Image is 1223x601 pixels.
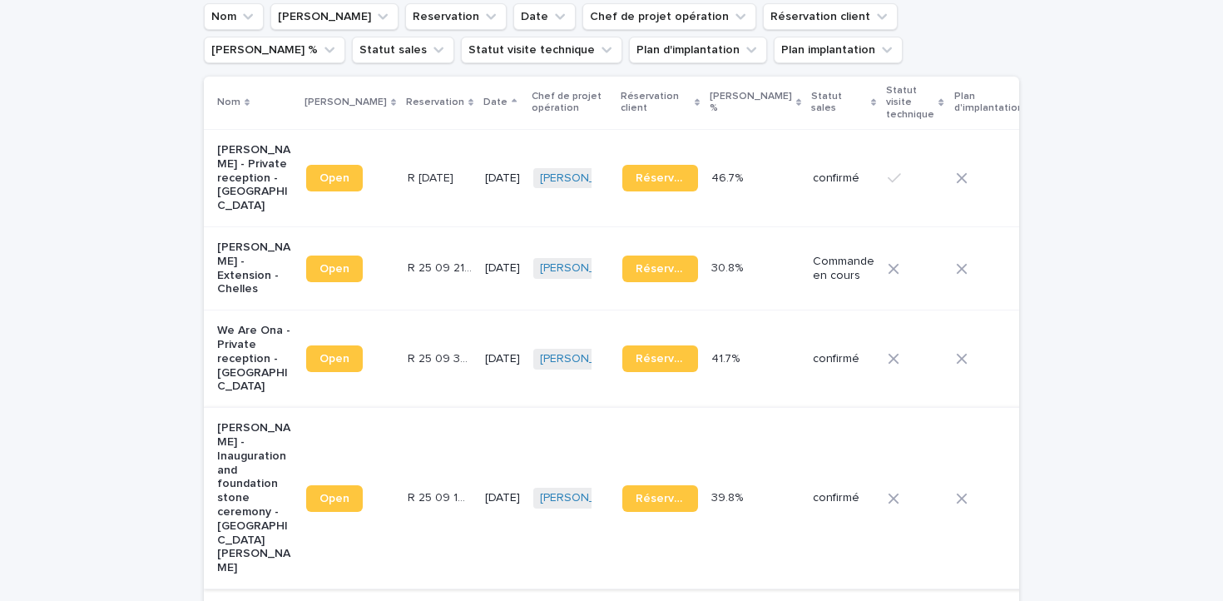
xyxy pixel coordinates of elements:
[319,172,349,184] span: Open
[306,256,363,282] a: Open
[406,93,464,112] p: Reservation
[485,171,520,186] p: [DATE]
[711,168,746,186] p: 46.7%
[217,143,293,213] p: [PERSON_NAME] - Private reception - [GEOGRAPHIC_DATA]
[540,171,631,186] a: [PERSON_NAME]
[270,3,399,30] button: Lien Stacker
[217,93,240,112] p: Nom
[217,241,293,296] p: [PERSON_NAME] - Extension - Chelles
[886,82,934,124] p: Statut visite technique
[217,421,293,575] p: [PERSON_NAME] - Inauguration and foundation stone ceremony - [GEOGRAPHIC_DATA][PERSON_NAME]
[306,165,363,191] a: Open
[711,258,746,276] p: 30.8%
[636,353,685,365] span: Réservation
[352,37,454,63] button: Statut sales
[622,345,698,372] a: Réservation
[813,171,874,186] p: confirmé
[621,87,691,118] p: Réservation client
[306,345,363,372] a: Open
[408,258,475,276] p: R 25 09 2119
[540,491,631,505] a: [PERSON_NAME]
[813,352,874,366] p: confirmé
[204,37,345,63] button: Marge %
[485,491,520,505] p: [DATE]
[305,93,387,112] p: [PERSON_NAME]
[636,263,685,275] span: Réservation
[319,493,349,504] span: Open
[629,37,767,63] button: Plan d'implantation
[306,485,363,512] a: Open
[811,87,867,118] p: Statut sales
[408,168,457,186] p: R 25 09 1853
[408,349,475,366] p: R 25 09 396
[204,129,1139,226] tr: [PERSON_NAME] - Private reception - [GEOGRAPHIC_DATA]OpenR [DATE]R [DATE] [DATE][PERSON_NAME] Rés...
[204,226,1139,310] tr: [PERSON_NAME] - Extension - ChellesOpenR 25 09 2119R 25 09 2119 [DATE][PERSON_NAME] Réservation30...
[204,310,1139,408] tr: We Are Ona - Private reception - [GEOGRAPHIC_DATA]OpenR 25 09 396R 25 09 396 [DATE][PERSON_NAME] ...
[485,352,520,366] p: [DATE]
[710,87,792,118] p: [PERSON_NAME] %
[204,3,264,30] button: Nom
[532,87,611,118] p: Chef de projet opération
[540,352,631,366] a: [PERSON_NAME]
[485,261,520,276] p: [DATE]
[582,3,756,30] button: Chef de projet opération
[774,37,903,63] button: Plan implantation
[954,87,1023,118] p: Plan d'implantation
[622,485,698,512] a: Réservation
[461,37,622,63] button: Statut visite technique
[483,93,508,112] p: Date
[622,165,698,191] a: Réservation
[319,353,349,365] span: Open
[636,172,685,184] span: Réservation
[319,263,349,275] span: Open
[711,488,746,505] p: 39.8%
[217,324,293,394] p: We Are Ona - Private reception - [GEOGRAPHIC_DATA]
[408,488,475,505] p: R 25 09 1652
[763,3,898,30] button: Réservation client
[813,491,874,505] p: confirmé
[540,261,631,276] a: [PERSON_NAME]
[813,255,874,283] p: Commande en cours
[513,3,576,30] button: Date
[636,493,685,504] span: Réservation
[204,408,1139,589] tr: [PERSON_NAME] - Inauguration and foundation stone ceremony - [GEOGRAPHIC_DATA][PERSON_NAME]OpenR ...
[711,349,743,366] p: 41.7%
[405,3,507,30] button: Reservation
[622,256,698,282] a: Réservation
